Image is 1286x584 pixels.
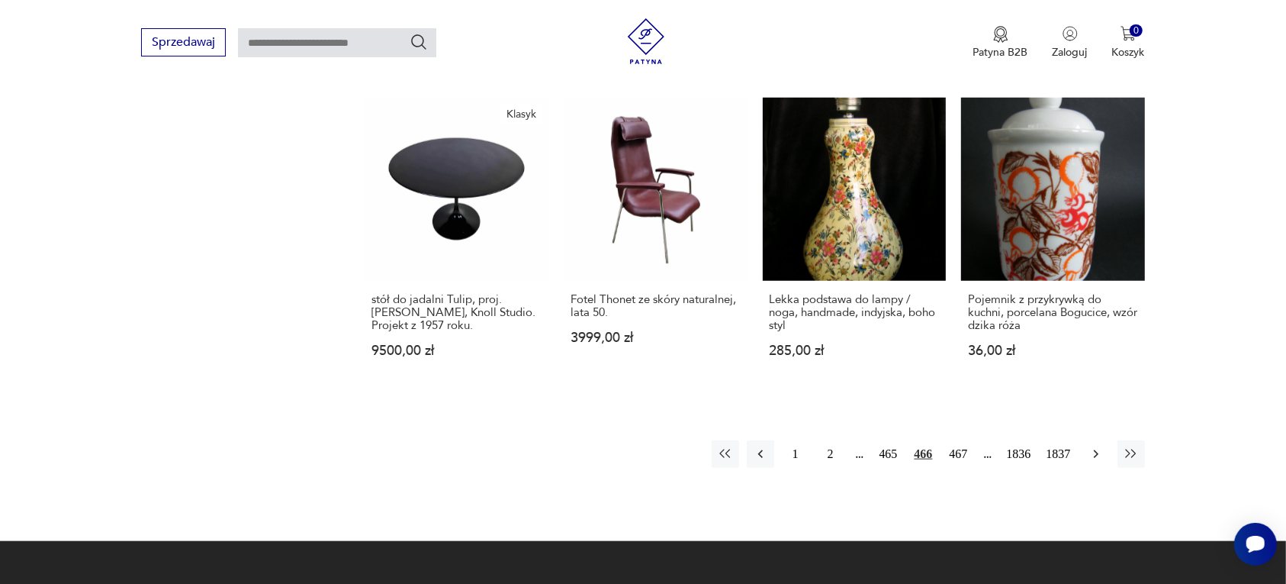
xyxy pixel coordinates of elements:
[1120,26,1136,41] img: Ikona koszyka
[782,440,809,468] button: 1
[1003,440,1035,468] button: 1836
[1234,523,1277,566] iframe: Smartsupp widget button
[1112,26,1145,60] button: 0Koszyk
[973,26,1028,60] a: Ikona medaluPatyna B2B
[763,98,947,388] a: Lekka podstawa do lampy / noga, handmade, indyjska, boho stylLekka podstawa do lampy / noga, hand...
[623,18,669,64] img: Patyna - sklep z meblami i dekoracjami vintage
[371,344,542,357] p: 9500,00 zł
[141,38,226,49] a: Sprzedawaj
[1130,24,1143,37] div: 0
[910,440,937,468] button: 466
[945,440,973,468] button: 467
[968,344,1138,357] p: 36,00 zł
[770,344,940,357] p: 285,00 zł
[1043,440,1075,468] button: 1837
[571,331,741,344] p: 3999,00 zł
[141,28,226,56] button: Sprzedawaj
[973,26,1028,60] button: Patyna B2B
[371,293,542,332] h3: stół do jadalni Tulip, proj. [PERSON_NAME], Knoll Studio. Projekt z 1957 roku.
[1053,45,1088,60] p: Zaloguj
[770,293,940,332] h3: Lekka podstawa do lampy / noga, handmade, indyjska, boho styl
[968,293,1138,332] h3: Pojemnik z przykrywką do kuchni, porcelana Bogucice, wzór dzika róża
[1112,45,1145,60] p: Koszyk
[571,293,741,319] h3: Fotel Thonet ze skóry naturalnej, lata 50.
[410,33,428,51] button: Szukaj
[1053,26,1088,60] button: Zaloguj
[365,98,548,388] a: Klasykstół do jadalni Tulip, proj. Eero Saarinen, Knoll Studio. Projekt z 1957 roku.stół do jadal...
[875,440,902,468] button: 465
[1063,26,1078,41] img: Ikonka użytkownika
[564,98,747,388] a: Fotel Thonet ze skóry naturalnej, lata 50.Fotel Thonet ze skóry naturalnej, lata 50.3999,00 zł
[817,440,844,468] button: 2
[961,98,1145,388] a: Pojemnik z przykrywką do kuchni, porcelana Bogucice, wzór dzika różaPojemnik z przykrywką do kuch...
[993,26,1008,43] img: Ikona medalu
[973,45,1028,60] p: Patyna B2B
